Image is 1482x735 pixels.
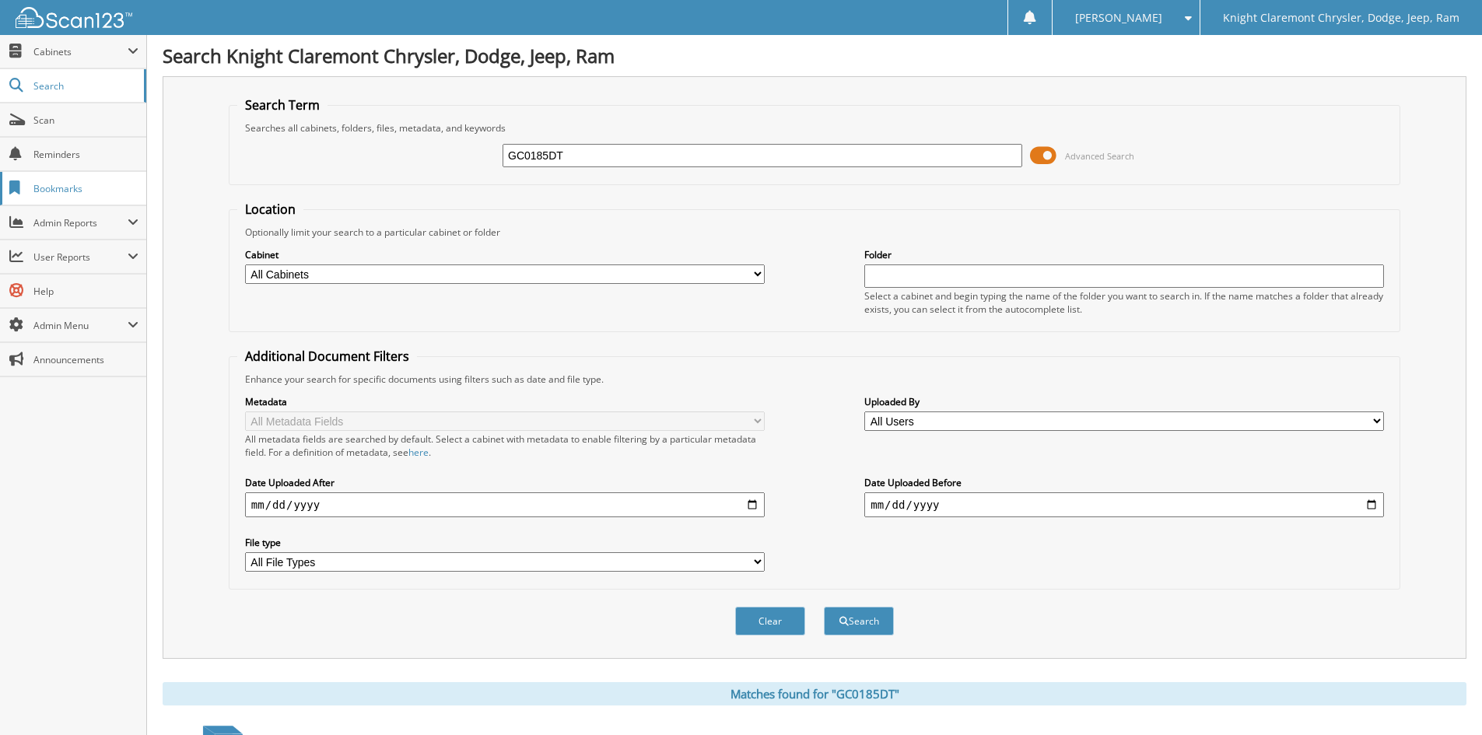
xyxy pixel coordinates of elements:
[245,492,765,517] input: start
[245,476,765,489] label: Date Uploaded After
[33,285,138,298] span: Help
[237,348,417,365] legend: Additional Document Filters
[237,121,1392,135] div: Searches all cabinets, folders, files, metadata, and keywords
[1075,13,1162,23] span: [PERSON_NAME]
[33,114,138,127] span: Scan
[237,201,303,218] legend: Location
[864,476,1384,489] label: Date Uploaded Before
[864,289,1384,316] div: Select a cabinet and begin typing the name of the folder you want to search in. If the name match...
[16,7,132,28] img: scan123-logo-white.svg
[245,248,765,261] label: Cabinet
[864,395,1384,408] label: Uploaded By
[1404,660,1482,735] iframe: Chat Widget
[735,607,805,635] button: Clear
[163,682,1466,705] div: Matches found for "GC0185DT"
[237,373,1392,386] div: Enhance your search for specific documents using filters such as date and file type.
[163,43,1466,68] h1: Search Knight Claremont Chrysler, Dodge, Jeep, Ram
[33,182,138,195] span: Bookmarks
[33,148,138,161] span: Reminders
[33,353,138,366] span: Announcements
[33,45,128,58] span: Cabinets
[864,248,1384,261] label: Folder
[245,395,765,408] label: Metadata
[245,536,765,549] label: File type
[824,607,894,635] button: Search
[237,226,1392,239] div: Optionally limit your search to a particular cabinet or folder
[33,216,128,229] span: Admin Reports
[1223,13,1459,23] span: Knight Claremont Chrysler, Dodge, Jeep, Ram
[237,96,328,114] legend: Search Term
[864,492,1384,517] input: end
[33,79,136,93] span: Search
[245,432,765,459] div: All metadata fields are searched by default. Select a cabinet with metadata to enable filtering b...
[33,250,128,264] span: User Reports
[33,319,128,332] span: Admin Menu
[1065,150,1134,162] span: Advanced Search
[408,446,429,459] a: here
